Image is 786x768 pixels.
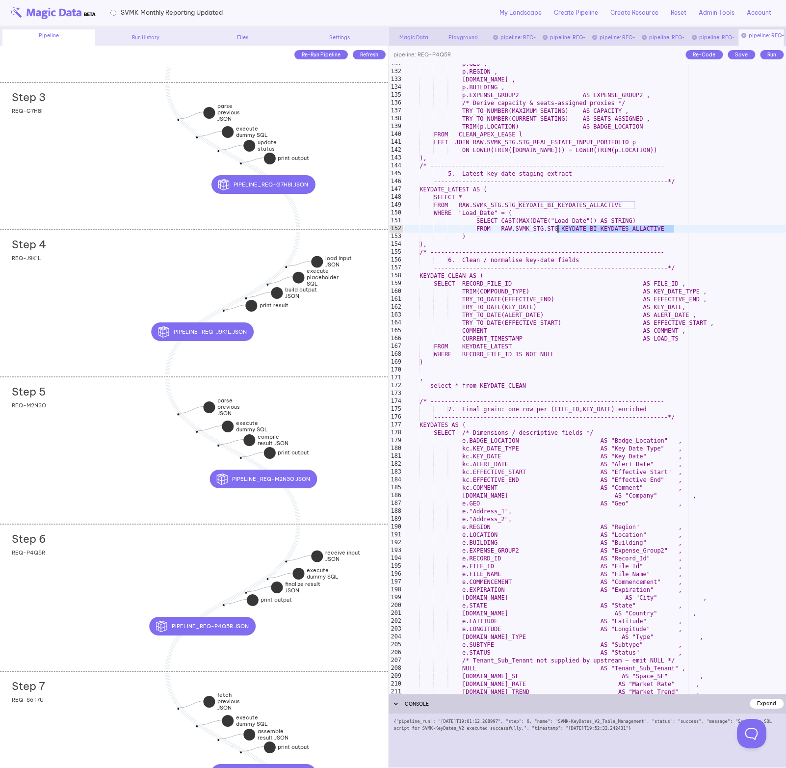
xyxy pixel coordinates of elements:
[389,233,403,240] div: 153
[389,154,403,162] div: 143
[389,476,403,484] div: 184
[287,265,336,278] div: load input JSON
[203,322,305,341] div: pipeline_REQ-J9K1L.json
[389,83,403,91] div: 134
[12,385,46,398] h2: Step 5
[294,50,348,59] div: Re-Run Pipeline
[389,46,451,64] div: pipeline: REQ-P4Q5R
[325,255,352,268] strong: load input JSON
[389,248,403,256] div: 155
[263,470,370,488] div: pipeline_REQ-M2N3O.json
[389,657,403,664] div: 207
[389,672,403,680] div: 209
[590,34,634,41] div: pipeline: REQ-G7H8I
[389,131,403,138] div: 140
[12,549,45,556] span: REQ-P4Q5R
[389,578,403,586] div: 197
[389,625,403,633] div: 203
[325,549,360,562] strong: receive input JSON
[389,366,403,374] div: 170
[278,743,309,750] strong: print output
[389,225,403,233] div: 152
[389,382,403,390] div: 172
[268,283,317,302] div: execute placeholder SQL
[241,162,287,174] div: print output
[750,699,784,708] div: Expand
[405,701,429,707] span: CONSOLE
[219,444,268,457] div: compile result JSON
[389,602,403,609] div: 200
[389,311,403,319] div: 163
[247,297,296,310] div: build output JSON
[389,107,403,115] div: 137
[236,125,268,138] strong: execute dummy SQL
[389,570,403,578] div: 196
[12,238,46,251] h2: Step 4
[737,719,766,748] iframe: Toggle Customer Support
[389,123,403,131] div: 139
[389,664,403,672] div: 208
[389,76,403,83] div: 133
[285,581,320,594] strong: finalize result JSON
[391,34,436,41] div: Magic Data
[389,193,403,201] div: 148
[389,138,403,146] div: 141
[389,68,403,76] div: 132
[236,714,268,727] strong: execute dummy SQL
[150,617,256,636] button: pipeline_REQ-P4Q5R.json
[728,50,755,59] div: Save
[210,470,317,488] button: pipeline_REQ-M2N3O.json
[179,118,228,137] div: parse previous JSON
[610,8,658,17] a: Create Resource
[389,91,403,99] div: 135
[389,374,403,382] div: 171
[121,8,223,17] span: SVMK Monthly Reporting Updated
[353,50,386,59] div: Refresh
[389,217,403,225] div: 151
[389,358,403,366] div: 169
[389,492,403,500] div: 186
[10,6,96,19] img: beta-logo.png
[389,609,403,617] div: 201
[389,507,403,515] div: 188
[389,531,403,539] div: 191
[278,155,309,161] strong: print output
[12,532,46,545] h2: Step 6
[389,256,403,264] div: 156
[389,586,403,594] div: 198
[285,286,317,299] strong: build output JSON
[389,649,403,657] div: 206
[739,29,784,46] div: pipeline: REQ-P4Q5R
[307,567,339,580] strong: execute dummy SQL
[247,591,296,604] div: finalize result JSON
[12,680,45,692] h2: Step 7
[389,413,403,421] div: 176
[441,34,486,41] div: Playground
[389,617,403,625] div: 202
[389,429,403,437] div: 178
[12,401,46,408] span: REQ-M2N3O
[389,209,403,217] div: 150
[389,335,403,343] div: 166
[389,327,403,335] div: 165
[211,175,315,194] button: pipeline_REQ-G7H8I.json
[389,539,403,547] div: 192
[268,578,317,590] div: execute dummy SQL
[389,555,403,562] div: 194
[389,170,403,178] div: 145
[389,319,403,327] div: 164
[389,547,403,555] div: 193
[554,8,598,17] a: Create Pipeline
[152,322,254,341] button: pipeline_REQ-J9K1L.json
[389,280,403,288] div: 159
[217,103,240,122] strong: parse previous JSON
[389,272,403,280] div: 158
[278,449,309,456] strong: print output
[258,433,288,447] strong: compile result JSON
[389,201,403,209] div: 149
[389,397,403,405] div: 174
[389,405,403,413] div: 175
[217,397,240,417] strong: parse previous JSON
[224,604,269,615] div: print output
[389,390,403,397] div: 173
